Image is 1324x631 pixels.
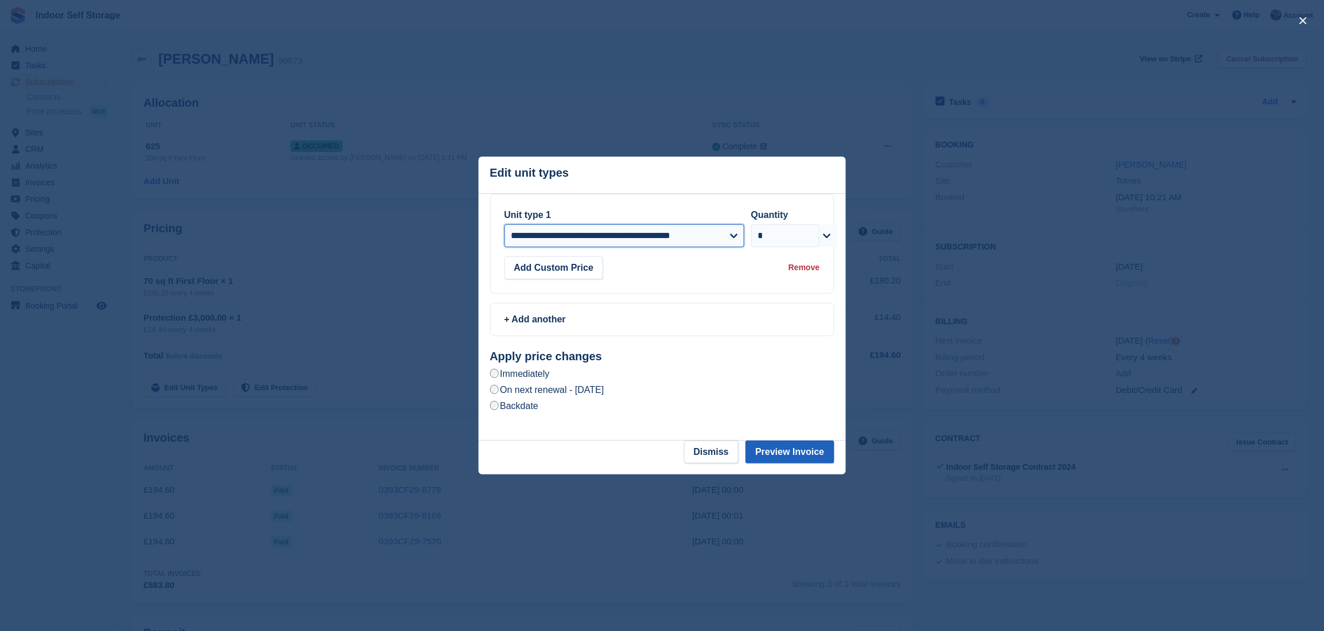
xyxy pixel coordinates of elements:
[504,210,552,220] label: Unit type 1
[751,210,789,220] label: Quantity
[1294,11,1313,30] button: close
[504,256,604,279] button: Add Custom Price
[789,262,820,274] div: Remove
[490,385,499,394] input: On next renewal - [DATE]
[504,313,820,326] div: + Add another
[490,400,539,412] label: Backdate
[490,401,499,410] input: Backdate
[490,384,604,396] label: On next renewal - [DATE]
[490,166,569,180] p: Edit unit types
[490,350,603,363] strong: Apply price changes
[490,303,834,336] a: + Add another
[746,441,834,463] button: Preview Invoice
[490,369,499,378] input: Immediately
[684,441,739,463] button: Dismiss
[490,368,550,380] label: Immediately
